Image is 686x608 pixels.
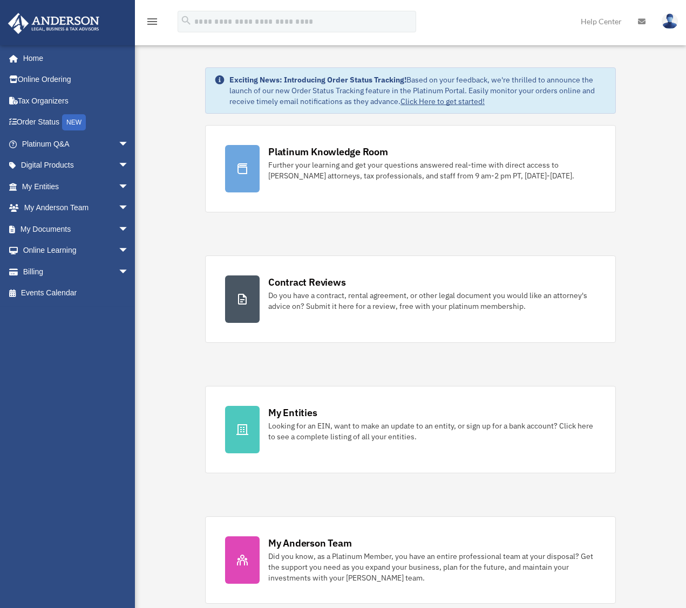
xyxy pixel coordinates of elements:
strong: Exciting News: Introducing Order Status Tracking! [229,75,406,85]
a: Contract Reviews Do you have a contract, rental agreement, or other legal document you would like... [205,255,616,343]
a: menu [146,19,159,28]
div: My Entities [268,406,317,419]
span: arrow_drop_down [118,218,140,240]
span: arrow_drop_down [118,155,140,177]
div: Do you have a contract, rental agreement, or other legal document you would like an attorney's ad... [268,290,596,312]
a: My Anderson Teamarrow_drop_down [8,197,145,219]
div: Based on your feedback, we're thrilled to announce the launch of our new Order Status Tracking fe... [229,74,607,107]
div: My Anderson Team [268,536,351,550]
i: search [180,15,192,26]
a: My Documentsarrow_drop_down [8,218,145,240]
span: arrow_drop_down [118,133,140,155]
div: Further your learning and get your questions answered real-time with direct access to [PERSON_NAM... [268,160,596,181]
a: Click Here to get started! [400,96,485,106]
a: Platinum Q&Aarrow_drop_down [8,133,145,155]
a: Events Calendar [8,282,145,304]
a: My Entities Looking for an EIN, want to make an update to an entity, or sign up for a bank accoun... [205,386,616,473]
a: My Anderson Team Did you know, as a Platinum Member, you have an entire professional team at your... [205,516,616,604]
a: Digital Productsarrow_drop_down [8,155,145,176]
a: Platinum Knowledge Room Further your learning and get your questions answered real-time with dire... [205,125,616,212]
img: User Pic [662,13,678,29]
div: Contract Reviews [268,275,345,289]
span: arrow_drop_down [118,261,140,283]
i: menu [146,15,159,28]
a: Home [8,47,140,69]
a: Online Ordering [8,69,145,91]
a: Billingarrow_drop_down [8,261,145,282]
span: arrow_drop_down [118,240,140,262]
a: Online Learningarrow_drop_down [8,240,145,261]
div: Platinum Knowledge Room [268,145,388,158]
div: Did you know, as a Platinum Member, you have an entire professional team at your disposal? Get th... [268,551,596,583]
div: NEW [62,114,86,130]
div: Looking for an EIN, want to make an update to an entity, or sign up for a bank account? Click her... [268,420,596,442]
a: Order StatusNEW [8,112,145,134]
img: Anderson Advisors Platinum Portal [5,13,103,34]
span: arrow_drop_down [118,197,140,219]
a: Tax Organizers [8,90,145,112]
a: My Entitiesarrow_drop_down [8,176,145,197]
span: arrow_drop_down [118,176,140,198]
